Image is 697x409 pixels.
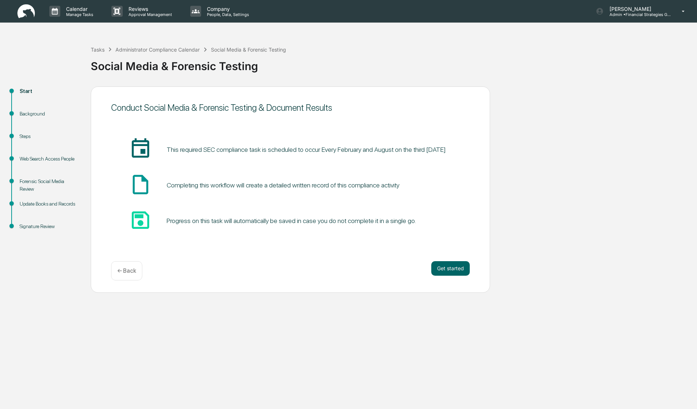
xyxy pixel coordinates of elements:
[60,12,97,17] p: Manage Tasks
[117,267,136,274] p: ← Back
[20,88,79,95] div: Start
[91,54,693,73] div: Social Media & Forensic Testing
[20,223,79,230] div: Signature Review
[674,385,693,405] iframe: Open customer support
[20,200,79,208] div: Update Books and Records
[123,6,176,12] p: Reviews
[20,110,79,118] div: Background
[20,178,79,193] div: Forensic Social Media Review
[115,46,200,53] div: Administrator Compliance Calendar
[604,12,671,17] p: Admin • Financial Strategies Group (FSG)
[431,261,470,276] button: Get started
[129,137,152,161] span: insert_invitation_icon
[201,12,253,17] p: People, Data, Settings
[20,133,79,140] div: Steps
[201,6,253,12] p: Company
[123,12,176,17] p: Approval Management
[167,181,399,189] div: Completing this workflow will create a detailed written record of this compliance activity
[211,46,286,53] div: Social Media & Forensic Testing
[60,6,97,12] p: Calendar
[111,102,470,113] div: Conduct Social Media & Forensic Testing & Document Results
[20,155,79,163] div: Web Search Access People
[91,46,105,53] div: Tasks
[129,173,152,196] span: insert_drive_file_icon
[167,145,446,154] pre: This required SEC compliance task is scheduled to occur Every February and August on the third [D...
[17,4,35,19] img: logo
[129,208,152,232] span: save_icon
[167,217,416,224] div: Progress on this task will automatically be saved in case you do not complete it in a single go.
[604,6,671,12] p: [PERSON_NAME]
